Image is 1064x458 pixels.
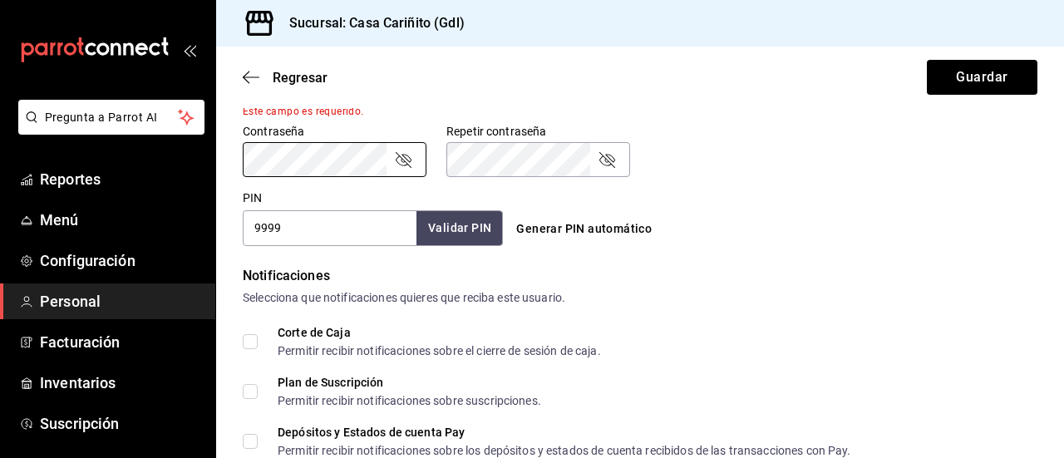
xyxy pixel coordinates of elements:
span: Personal [40,290,202,313]
span: Pregunta a Parrot AI [45,109,179,126]
button: Guardar [927,60,1037,95]
button: Regresar [243,70,328,86]
h3: Sucursal: Casa Cariñito (Gdl) [276,13,465,33]
label: PIN [243,192,262,204]
span: Regresar [273,70,328,86]
button: Pregunta a Parrot AI [18,100,204,135]
span: Facturación [40,331,202,353]
span: Suscripción [40,412,202,435]
div: Permitir recibir notificaciones sobre suscripciones. [278,395,541,406]
span: Menú [40,209,202,231]
div: Permitir recibir notificaciones sobre los depósitos y estados de cuenta recibidos de las transacc... [278,445,851,456]
label: Repetir contraseña [446,126,630,137]
button: Generar PIN automático [510,214,658,244]
button: passwordField [393,150,413,170]
label: Contraseña [243,126,426,137]
a: Pregunta a Parrot AI [12,121,204,138]
div: Plan de Suscripción [278,377,541,388]
div: Permitir recibir notificaciones sobre el cierre de sesión de caja. [278,345,601,357]
div: Notificaciones [243,266,1037,286]
div: Corte de Caja [278,327,601,338]
p: Este campo es requerido. [243,106,630,117]
input: 3 a 6 dígitos [243,210,416,245]
div: Depósitos y Estados de cuenta Pay [278,426,851,438]
button: Validar PIN [416,211,503,245]
button: passwordField [597,150,617,170]
button: open_drawer_menu [183,43,196,57]
span: Configuración [40,249,202,272]
div: Selecciona que notificaciones quieres que reciba este usuario. [243,289,1037,307]
span: Inventarios [40,372,202,394]
span: Reportes [40,168,202,190]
